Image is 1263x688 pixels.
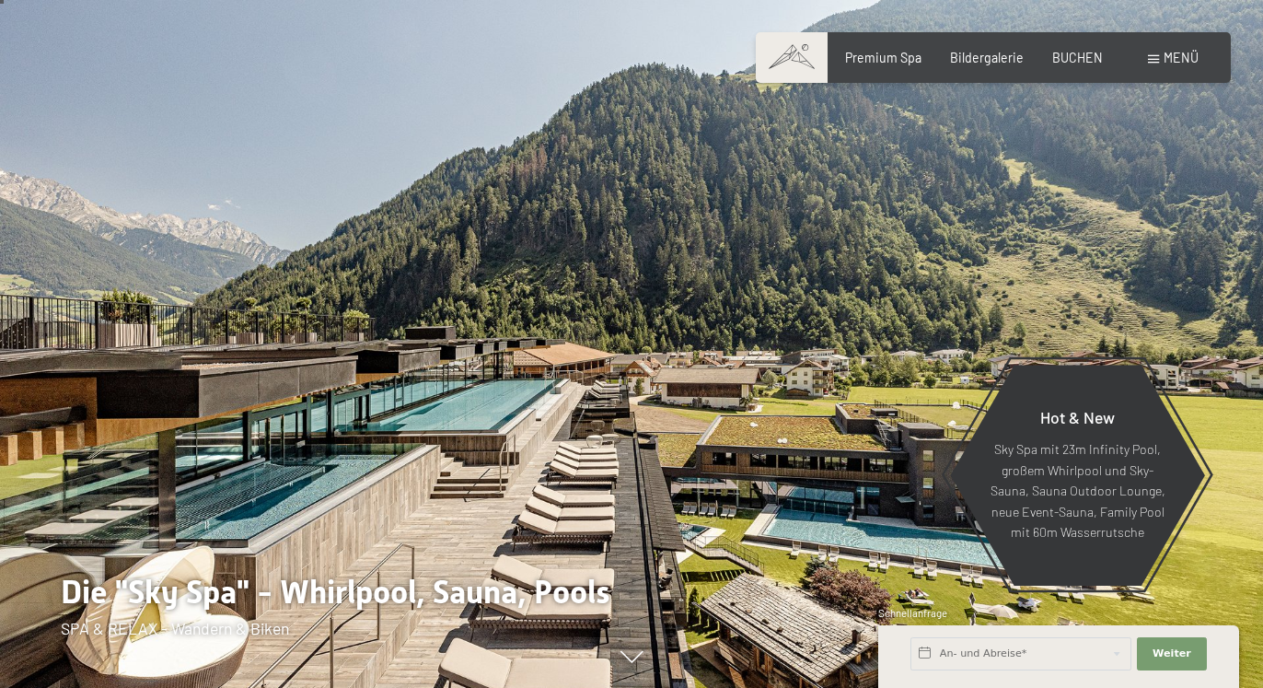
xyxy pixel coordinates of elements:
[1164,50,1199,65] span: Menü
[1137,637,1207,671] button: Weiter
[990,439,1165,543] p: Sky Spa mit 23m Infinity Pool, großem Whirlpool und Sky-Sauna, Sauna Outdoor Lounge, neue Event-S...
[950,50,1024,65] a: Bildergalerie
[845,50,921,65] a: Premium Spa
[1052,50,1103,65] a: BUCHEN
[949,364,1206,587] a: Hot & New Sky Spa mit 23m Infinity Pool, großem Whirlpool und Sky-Sauna, Sauna Outdoor Lounge, ne...
[1040,407,1115,427] span: Hot & New
[878,607,947,619] span: Schnellanfrage
[1153,647,1191,661] span: Weiter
